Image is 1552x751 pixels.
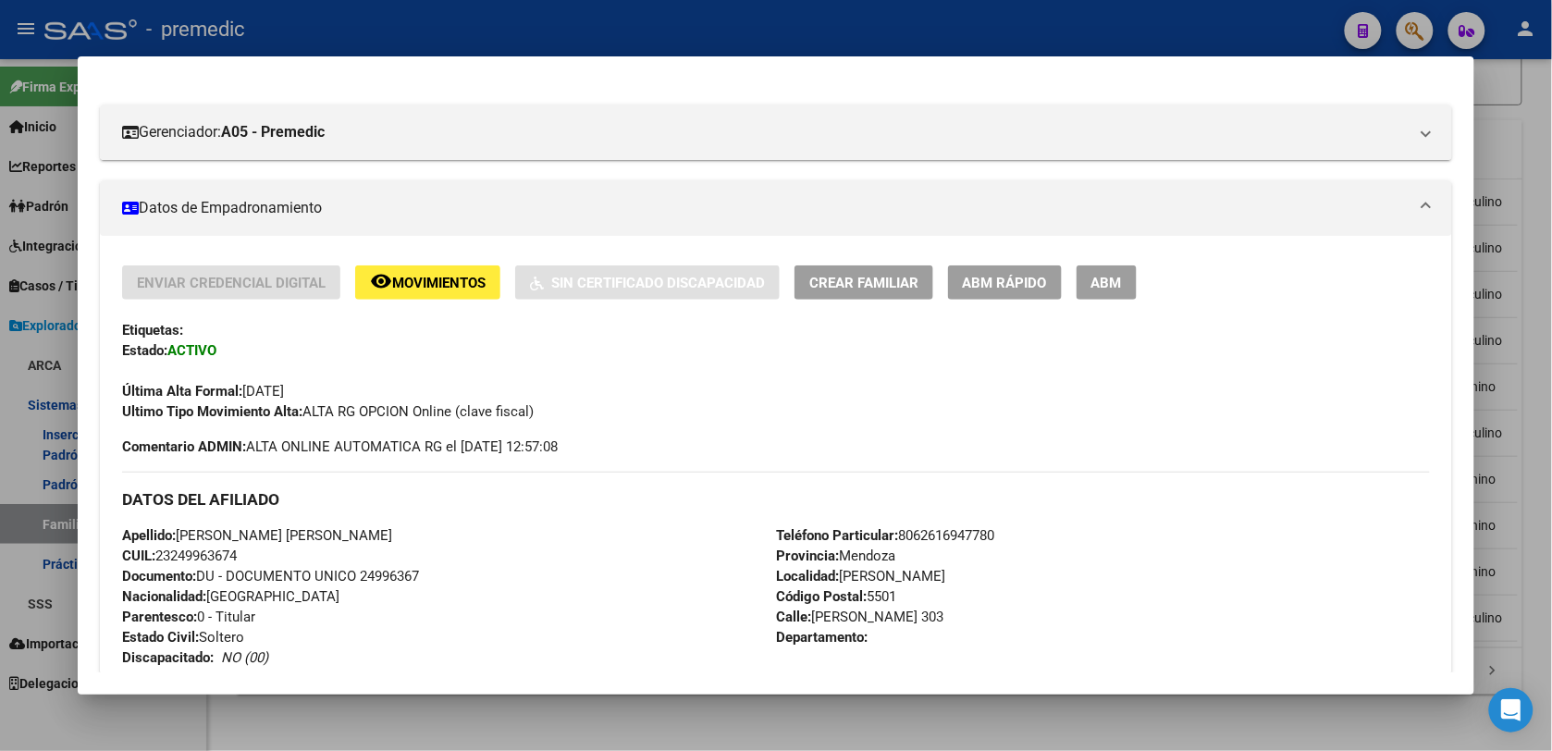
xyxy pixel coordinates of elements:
[515,265,780,300] button: Sin Certificado Discapacidad
[122,489,1430,510] h3: DATOS DEL AFILIADO
[122,588,339,605] span: [GEOGRAPHIC_DATA]
[122,527,176,544] strong: Apellido:
[221,649,268,666] i: NO (00)
[776,527,898,544] strong: Teléfono Particular:
[392,275,486,291] span: Movimientos
[122,527,392,544] span: [PERSON_NAME] [PERSON_NAME]
[122,548,155,564] strong: CUIL:
[100,180,1452,236] mat-expansion-panel-header: Datos de Empadronamiento
[776,588,896,605] span: 5501
[1091,275,1122,291] span: ABM
[122,342,167,359] strong: Estado:
[776,548,895,564] span: Mendoza
[122,649,214,666] strong: Discapacitado:
[122,121,1408,143] mat-panel-title: Gerenciador:
[1489,688,1534,733] div: Open Intercom Messenger
[1077,265,1137,300] button: ABM
[776,568,839,585] strong: Localidad:
[122,197,1408,219] mat-panel-title: Datos de Empadronamiento
[122,568,196,585] strong: Documento:
[122,629,244,646] span: Soltero
[551,275,765,291] span: Sin Certificado Discapacidad
[137,275,326,291] span: Enviar Credencial Digital
[221,121,325,143] strong: A05 - Premedic
[794,265,933,300] button: Crear Familiar
[122,548,237,564] span: 23249963674
[122,383,284,400] span: [DATE]
[370,270,392,292] mat-icon: remove_red_eye
[122,383,242,400] strong: Última Alta Formal:
[122,438,246,455] strong: Comentario ADMIN:
[122,588,206,605] strong: Nacionalidad:
[355,265,500,300] button: Movimientos
[167,342,216,359] strong: ACTIVO
[122,568,419,585] span: DU - DOCUMENTO UNICO 24996367
[809,275,918,291] span: Crear Familiar
[122,609,197,625] strong: Parentesco:
[100,105,1452,160] mat-expansion-panel-header: Gerenciador:A05 - Premedic
[122,629,199,646] strong: Estado Civil:
[963,275,1047,291] span: ABM Rápido
[776,609,811,625] strong: Calle:
[122,403,534,420] span: ALTA RG OPCION Online (clave fiscal)
[776,527,994,544] span: 8062616947780
[122,403,302,420] strong: Ultimo Tipo Movimiento Alta:
[776,548,839,564] strong: Provincia:
[776,629,868,646] strong: Departamento:
[122,437,558,457] span: ALTA ONLINE AUTOMATICA RG el [DATE] 12:57:08
[948,265,1062,300] button: ABM Rápido
[122,609,255,625] span: 0 - Titular
[122,265,340,300] button: Enviar Credencial Digital
[776,609,943,625] span: [PERSON_NAME] 303
[122,670,164,686] span: F
[776,568,945,585] span: [PERSON_NAME]
[776,588,867,605] strong: Código Postal:
[122,670,156,686] strong: Sexo:
[122,322,183,339] strong: Etiquetas:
